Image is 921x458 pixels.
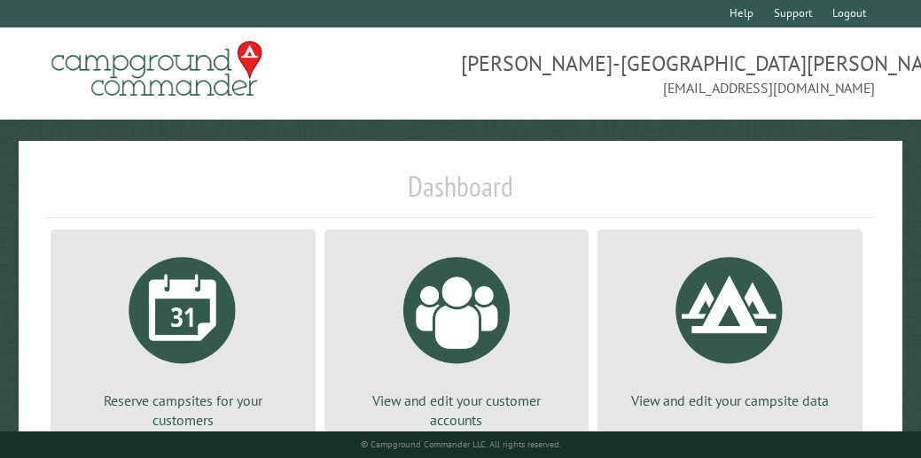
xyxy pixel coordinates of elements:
[619,391,841,410] p: View and edit your campsite data
[346,391,568,431] p: View and edit your customer accounts
[361,439,561,450] small: © Campground Commander LLC. All rights reserved.
[72,244,294,431] a: Reserve campsites for your customers
[346,244,568,431] a: View and edit your customer accounts
[619,244,841,410] a: View and edit your campsite data
[46,169,875,218] h1: Dashboard
[72,391,294,431] p: Reserve campsites for your customers
[461,49,876,98] span: [PERSON_NAME]-[GEOGRAPHIC_DATA][PERSON_NAME] [EMAIL_ADDRESS][DOMAIN_NAME]
[46,35,268,104] img: Campground Commander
